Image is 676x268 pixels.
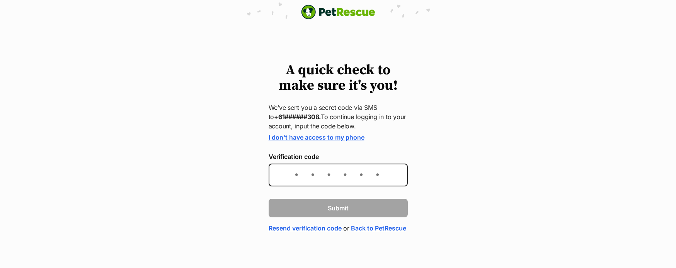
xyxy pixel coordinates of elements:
[269,199,408,217] button: Submit
[269,224,342,233] a: Resend verification code
[269,63,408,94] h1: A quick check to make sure it's you!
[351,224,406,233] a: Back to PetRescue
[269,103,408,131] p: We’ve sent you a secret code via SMS to To continue logging in to your account, input the code be...
[269,133,364,141] a: I don't have access to my phone
[328,203,349,213] span: Submit
[274,113,321,121] strong: +61######308.
[269,153,408,160] label: Verification code
[269,164,408,186] input: Enter the 6-digit verification code sent to your device
[301,5,375,19] img: logo-e224e6f780fb5917bec1dbf3a21bbac754714ae5b6737aabdf751b685950b380.svg
[343,224,349,233] span: or
[301,5,375,19] a: PetRescue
